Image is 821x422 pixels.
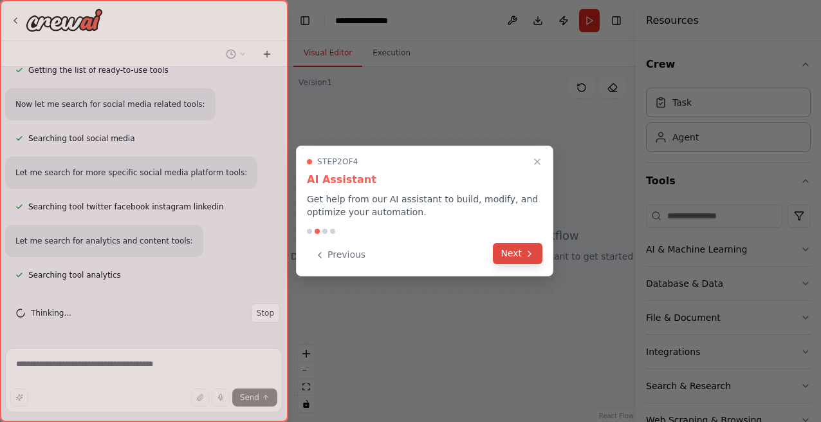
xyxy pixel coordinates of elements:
[307,193,542,218] p: Get help from our AI assistant to build, modify, and optimize your automation.
[307,172,542,187] h3: AI Assistant
[493,243,542,264] button: Next
[307,244,373,265] button: Previous
[317,157,358,167] span: Step 2 of 4
[530,154,545,169] button: Close walkthrough
[296,12,314,30] button: Hide left sidebar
